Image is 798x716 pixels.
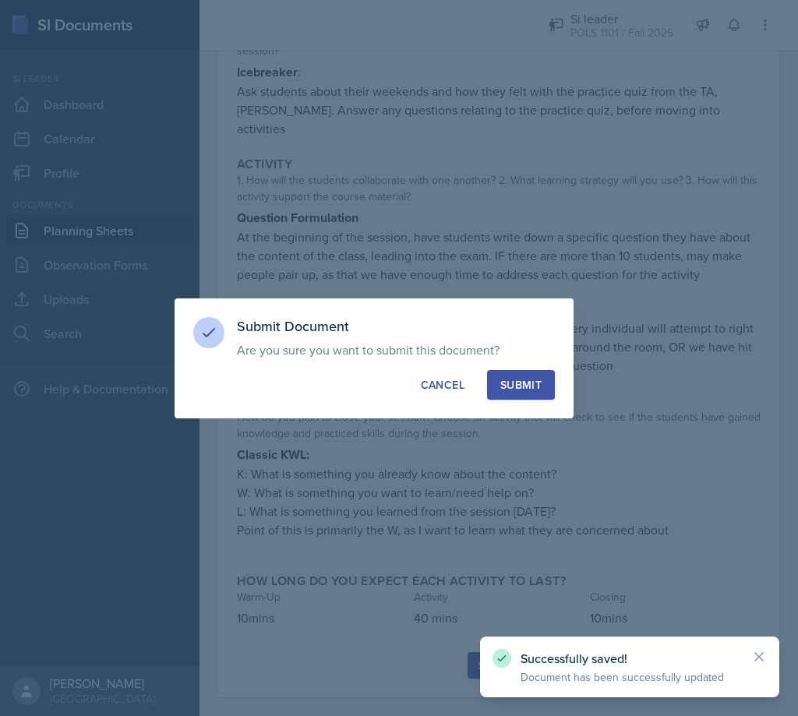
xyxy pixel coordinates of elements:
[500,377,542,393] div: Submit
[521,669,739,685] p: Document has been successfully updated
[521,651,739,666] p: Successfully saved!
[237,317,555,336] h3: Submit Document
[408,370,478,400] button: Cancel
[237,342,555,358] p: Are you sure you want to submit this document?
[421,377,464,393] div: Cancel
[487,370,555,400] button: Submit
